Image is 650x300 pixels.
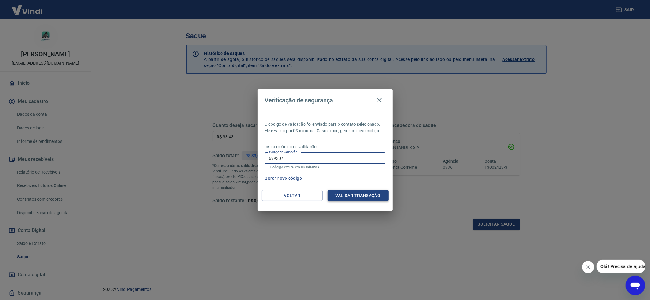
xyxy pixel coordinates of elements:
span: Olá! Precisa de ajuda? [4,4,51,9]
button: Validar transação [328,190,389,201]
button: Gerar novo código [262,173,305,184]
button: Voltar [262,190,323,201]
iframe: Mensagem da empresa [597,260,645,273]
label: Código de validação [269,150,297,154]
p: Insira o código de validação [265,144,385,150]
p: O código expira em 03 minutos. [269,165,381,169]
iframe: Fechar mensagem [582,261,594,273]
iframe: Botão para abrir a janela de mensagens [626,276,645,295]
p: O código de validação foi enviado para o contato selecionado. Ele é válido por 03 minutos. Caso e... [265,121,385,134]
h4: Verificação de segurança [265,97,333,104]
